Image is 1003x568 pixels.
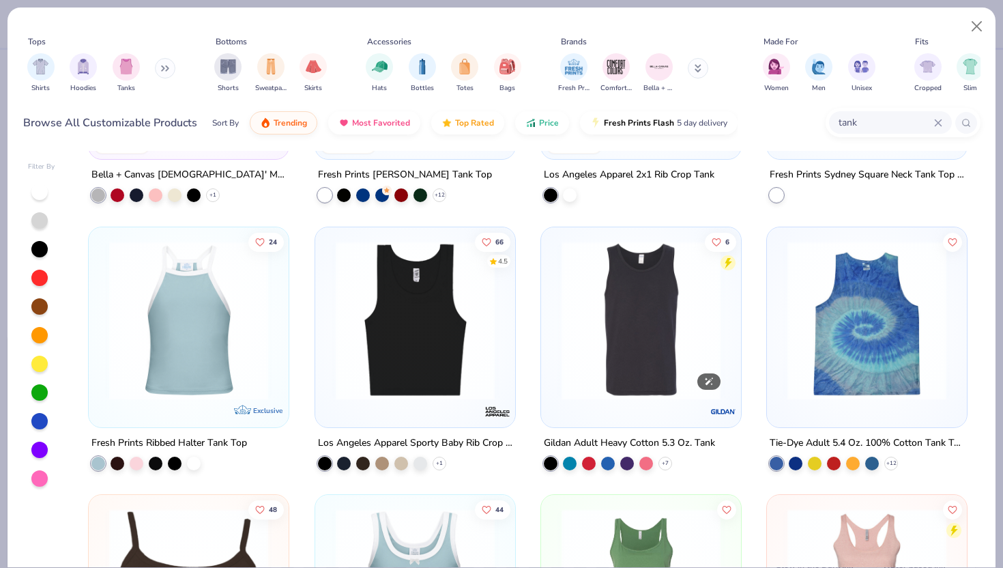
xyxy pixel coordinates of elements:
img: most_fav.gif [338,117,349,128]
span: Bella + Canvas [643,83,675,94]
div: filter for Unisex [848,53,875,94]
span: + 1 [209,191,216,199]
input: Try "T-Shirt" [837,115,934,130]
img: trending.gif [260,117,271,128]
img: Sweatpants Image [263,59,278,74]
div: filter for Hats [366,53,393,94]
button: Like [943,500,962,519]
span: Hoodies [70,83,96,94]
div: filter for Bella + Canvas [643,53,675,94]
span: Totes [456,83,474,94]
span: Skirts [304,83,322,94]
img: Skirts Image [306,59,321,74]
div: Browse All Customizable Products [23,115,197,131]
button: Fresh Prints Flash5 day delivery [580,111,738,134]
span: Shorts [218,83,239,94]
button: Like [943,232,962,251]
span: Cropped [914,83,942,94]
img: Los Angeles Apparel logo [484,398,511,425]
div: filter for Tanks [113,53,140,94]
img: 78a825e4-0653-4d23-a782-ee4c082cd3a8 [781,240,953,399]
span: Tanks [117,83,135,94]
button: Like [248,232,284,251]
button: Trending [250,111,317,134]
div: filter for Shirts [27,53,55,94]
img: Comfort Colors Image [606,57,626,77]
button: Like [717,500,736,519]
div: filter for Bottles [409,53,436,94]
img: Tanks Image [119,59,134,74]
span: Bottles [411,83,434,94]
button: Most Favorited [328,111,420,134]
div: filter for Totes [451,53,478,94]
button: filter button [409,53,436,94]
span: Comfort Colors [600,83,632,94]
button: filter button [300,53,327,94]
span: Most Favorited [352,117,410,128]
button: filter button [957,53,984,94]
button: filter button [27,53,55,94]
span: 24 [269,238,277,245]
span: + 1 [436,459,443,468]
div: filter for Women [763,53,790,94]
span: 66 [495,238,503,245]
div: Bottoms [216,35,247,48]
div: Sort By [212,117,239,129]
button: filter button [763,53,790,94]
span: Fresh Prints [558,83,590,94]
span: 48 [269,506,277,513]
span: Men [812,83,826,94]
button: filter button [643,53,675,94]
button: filter button [600,53,632,94]
img: Gildan logo [710,398,737,425]
div: filter for Shorts [214,53,242,94]
div: Fresh Prints Sydney Square Neck Tank Top with Bow [770,167,964,184]
img: Fresh Prints Image [564,57,584,77]
img: 7ae68c72-67a6-4c92-ac8a-3929ca72d82a [501,240,674,399]
span: Trending [274,117,307,128]
span: Slim [963,83,977,94]
button: Top Rated [431,111,504,134]
div: 4.5 [497,256,507,266]
span: Fresh Prints Flash [604,117,674,128]
div: Tops [28,35,46,48]
div: filter for Sweatpants [255,53,287,94]
img: Shorts Image [220,59,236,74]
div: Brands [561,35,587,48]
button: filter button [255,53,287,94]
button: filter button [451,53,478,94]
div: Accessories [367,35,411,48]
span: + 12 [434,191,444,199]
img: Bags Image [499,59,514,74]
button: filter button [914,53,942,94]
span: + 12 [886,459,897,468]
button: filter button [70,53,97,94]
span: Sweatpants [255,83,287,94]
div: Tie-Dye Adult 5.4 Oz. 100% Cotton Tank Top [770,435,964,452]
div: filter for Cropped [914,53,942,94]
img: 0078be9a-03b3-411b-89be-d603b0ff0527 [329,240,501,399]
span: Bags [499,83,515,94]
div: filter for Skirts [300,53,327,94]
img: Hoodies Image [76,59,91,74]
div: filter for Slim [957,53,984,94]
img: 8ecc85c8-214f-482a-980b-98c77b3cf8b7 [727,240,900,399]
span: 44 [495,506,503,513]
span: Price [539,117,559,128]
button: Close [964,14,990,40]
span: Exclusive [254,406,283,415]
img: Women Image [768,59,784,74]
div: Los Angeles Apparel Sporty Baby Rib Crop Tank [318,435,512,452]
div: Fresh Prints [PERSON_NAME] Tank Top [318,167,492,184]
img: Unisex Image [854,59,869,74]
span: 6 [725,238,729,245]
div: filter for Bags [494,53,521,94]
span: Shirts [31,83,50,94]
button: filter button [805,53,832,94]
div: Bella + Canvas [DEMOGRAPHIC_DATA]' Micro Ribbed Racerback Tank [91,167,286,184]
div: filter for Hoodies [70,53,97,94]
span: + 7 [662,459,669,468]
img: TopRated.gif [441,117,452,128]
button: filter button [366,53,393,94]
button: filter button [494,53,521,94]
